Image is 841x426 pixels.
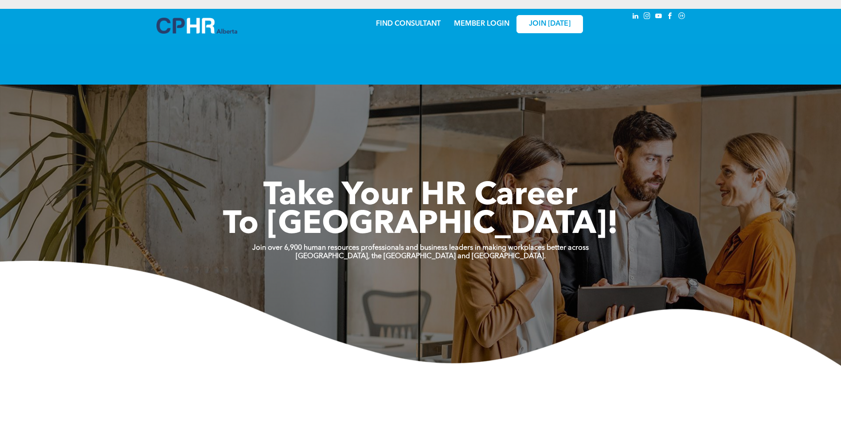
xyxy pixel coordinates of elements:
[642,11,652,23] a: instagram
[529,20,571,28] span: JOIN [DATE]
[665,11,675,23] a: facebook
[516,15,583,33] a: JOIN [DATE]
[376,20,441,27] a: FIND CONSULTANT
[631,11,641,23] a: linkedin
[156,18,237,34] img: A blue and white logo for cp alberta
[263,180,578,212] span: Take Your HR Career
[296,253,546,260] strong: [GEOGRAPHIC_DATA], the [GEOGRAPHIC_DATA] and [GEOGRAPHIC_DATA].
[654,11,664,23] a: youtube
[454,20,509,27] a: MEMBER LOGIN
[677,11,687,23] a: Social network
[252,244,589,252] strong: Join over 6,900 human resources professionals and business leaders in making workplaces better ac...
[223,209,618,241] span: To [GEOGRAPHIC_DATA]!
